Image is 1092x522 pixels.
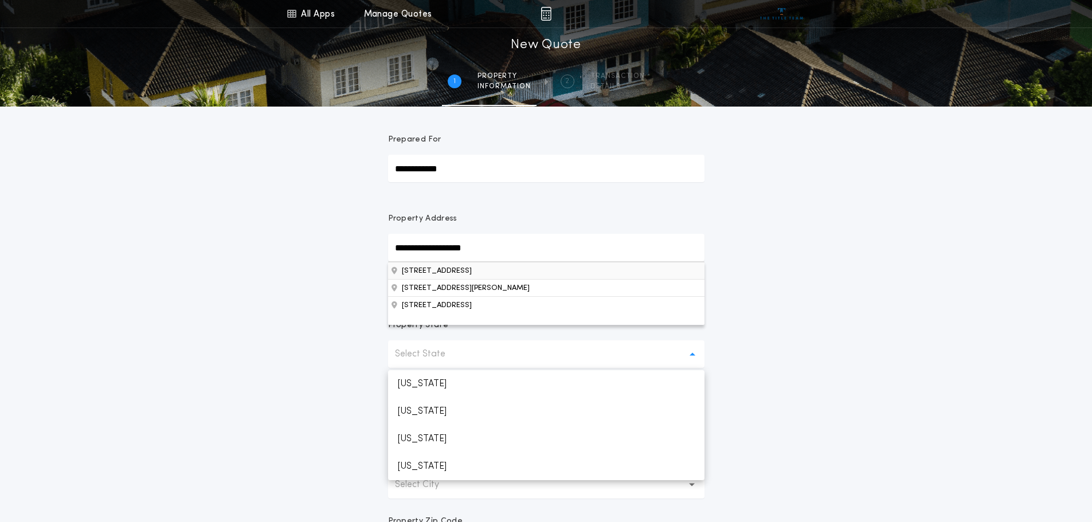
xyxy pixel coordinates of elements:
p: Select State [395,347,464,361]
p: [US_STATE] [388,453,704,480]
p: Property State [388,320,448,331]
span: information [477,82,531,91]
h2: 1 [453,77,456,86]
button: Select City [388,471,704,499]
h2: 2 [565,77,569,86]
h1: New Quote [511,36,581,54]
p: [US_STATE] [388,398,704,425]
p: Property Address [388,213,704,225]
p: Prepared For [388,134,441,146]
p: [US_STATE] [388,425,704,453]
button: Property Address[STREET_ADDRESS][PERSON_NAME][STREET_ADDRESS] [388,262,704,279]
input: Prepared For [388,155,704,182]
button: Property Address[STREET_ADDRESS][STREET_ADDRESS] [388,279,704,296]
button: Select State [388,340,704,368]
span: details [590,82,645,91]
p: [US_STATE] [388,370,704,398]
img: vs-icon [760,8,803,19]
p: Select City [395,478,457,492]
img: img [541,7,551,21]
ul: Select State [388,370,704,480]
span: Transaction [590,72,645,81]
button: Property Address[STREET_ADDRESS][STREET_ADDRESS][PERSON_NAME] [388,296,704,313]
span: Property [477,72,531,81]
